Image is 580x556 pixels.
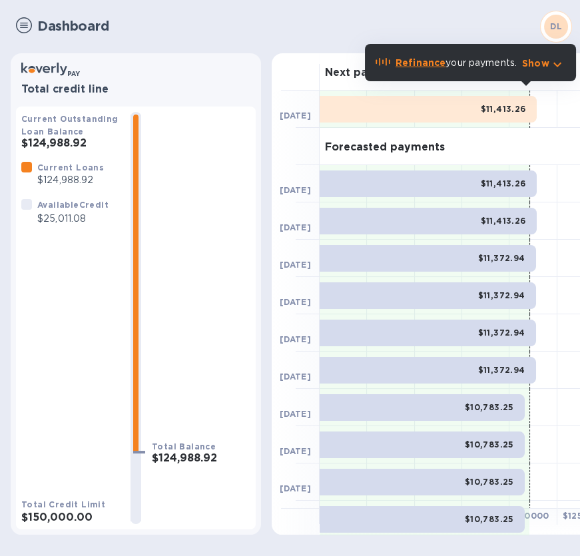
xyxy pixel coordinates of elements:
b: [DATE] [280,185,311,195]
h1: Dashboard [37,19,532,34]
h3: $124,988.92 [21,137,120,150]
b: Total Balance [152,441,216,451]
b: Refinance [396,57,445,68]
b: [DATE] [280,446,311,456]
b: [DATE] [280,297,311,307]
b: [DATE] [280,260,311,270]
h3: Total credit line [21,83,250,96]
p: Show [522,57,549,70]
button: Show [522,57,565,70]
b: $10,783.25 [465,514,514,524]
b: $10,783.25 [465,402,514,412]
b: DL [550,21,562,31]
b: $11,372.94 [478,253,525,263]
p: $25,011.08 [37,212,109,226]
b: [DATE] [280,222,311,232]
h3: Forecasted payments [325,141,445,154]
b: [DATE] [280,409,311,419]
b: $11,372.94 [478,328,525,338]
b: $11,413.26 [481,216,526,226]
b: Current Outstanding Loan Balance [21,114,119,137]
b: $10,783.25 [465,439,514,449]
b: [DATE] [280,334,311,344]
h3: $150,000.00 [21,511,120,524]
b: $11,413.26 [481,104,526,114]
b: $11,372.94 [478,365,525,375]
b: [DATE] [280,372,311,382]
b: $11,413.26 [481,178,526,188]
b: Current Loans [37,162,104,172]
b: $10,783.25 [465,477,514,487]
b: $11,372.94 [478,290,525,300]
b: [DATE] [280,483,311,493]
h3: $124,988.92 [152,452,250,465]
p: your payments. [396,56,517,70]
h3: Next payment [325,67,403,79]
b: $ 10000 [515,511,549,521]
b: Available Credit [37,200,109,210]
b: Total Credit Limit [21,499,105,509]
b: [DATE] [280,111,311,121]
p: $124,988.92 [37,173,104,187]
